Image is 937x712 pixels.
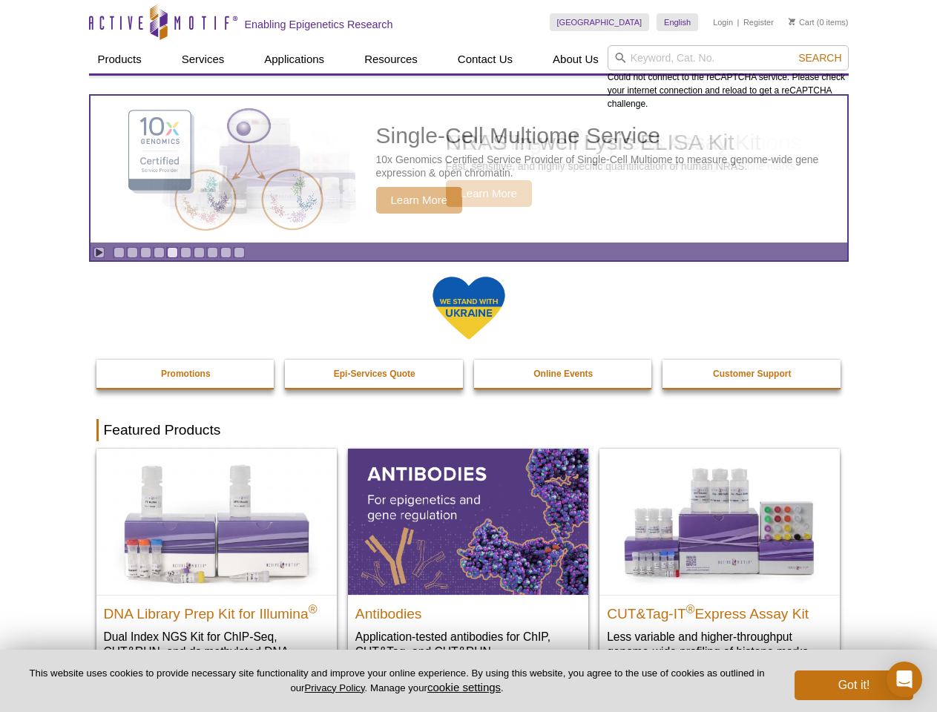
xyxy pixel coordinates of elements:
img: DNA Library Prep Kit for Illumina [96,449,337,594]
button: Got it! [795,670,913,700]
h2: CUT&Tag-IT Express Assay Kit [607,599,832,622]
sup: ® [686,602,695,615]
p: Application-tested antibodies for ChIP, CUT&Tag, and CUT&RUN. [355,629,581,659]
h2: Antibodies [355,599,581,622]
strong: Promotions [161,369,211,379]
a: Go to slide 9 [220,247,231,258]
img: All Antibodies [348,449,588,594]
a: Go to slide 5 [167,247,178,258]
a: CUT&Tag-IT® Express Assay Kit CUT&Tag-IT®Express Assay Kit Less variable and higher-throughput ge... [599,449,840,673]
a: Cart [789,17,815,27]
span: Search [798,52,841,64]
img: We Stand With Ukraine [432,275,506,341]
a: Services [173,45,234,73]
a: Toggle autoplay [93,247,105,258]
div: Open Intercom Messenger [887,662,922,697]
p: Dual Index NGS Kit for ChIP-Seq, CUT&RUN, and ds methylated DNA assays. [104,629,329,674]
a: All Antibodies Antibodies Application-tested antibodies for ChIP, CUT&Tag, and CUT&RUN. [348,449,588,673]
h2: DNA Library Prep Kit for Illumina [104,599,329,622]
a: Privacy Policy [304,682,364,693]
a: Login [713,17,733,27]
button: cookie settings [427,681,501,693]
a: Go to slide 6 [180,247,191,258]
a: Products [89,45,151,73]
img: Your Cart [789,18,795,25]
a: DNA Library Prep Kit for Illumina DNA Library Prep Kit for Illumina® Dual Index NGS Kit for ChIP-... [96,449,337,688]
a: Contact Us [449,45,522,73]
a: Go to slide 7 [194,247,205,258]
a: Customer Support [663,360,842,388]
a: Go to slide 2 [127,247,138,258]
li: (0 items) [789,13,849,31]
button: Search [794,51,846,65]
img: CUT&Tag-IT® Express Assay Kit [599,449,840,594]
strong: Online Events [533,369,593,379]
li: | [737,13,740,31]
a: Go to slide 1 [114,247,125,258]
strong: Epi-Services Quote [334,369,415,379]
a: Go to slide 4 [154,247,165,258]
div: Could not connect to the reCAPTCHA service. Please check your internet connection and reload to g... [608,45,849,111]
a: Go to slide 10 [234,247,245,258]
p: This website uses cookies to provide necessary site functionality and improve your online experie... [24,667,770,695]
a: Go to slide 3 [140,247,151,258]
a: [GEOGRAPHIC_DATA] [550,13,650,31]
a: Resources [355,45,427,73]
p: Less variable and higher-throughput genome-wide profiling of histone marks​. [607,629,832,659]
a: Go to slide 8 [207,247,218,258]
sup: ® [309,602,318,615]
a: Applications [255,45,333,73]
a: Online Events [474,360,654,388]
h2: Enabling Epigenetics Research [245,18,393,31]
a: About Us [544,45,608,73]
input: Keyword, Cat. No. [608,45,849,70]
h2: Featured Products [96,419,841,441]
a: English [657,13,698,31]
a: Promotions [96,360,276,388]
a: Epi-Services Quote [285,360,464,388]
strong: Customer Support [713,369,791,379]
a: Register [743,17,774,27]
